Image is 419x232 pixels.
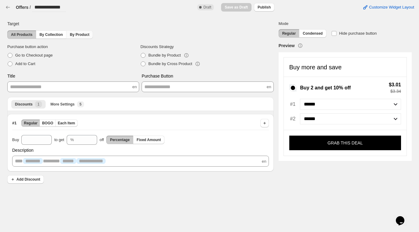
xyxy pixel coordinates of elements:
[66,30,93,39] button: By Product
[203,5,211,10] span: Draft
[15,53,53,57] span: Go to Checkout page
[7,175,44,184] button: Add Discount
[289,101,296,107] span: #1
[11,32,33,37] span: All Products
[389,82,401,87] span: $3.01
[383,82,401,93] div: Total savings
[389,89,401,93] span: $3.34
[148,53,181,57] span: Bundle by Product
[70,137,74,143] div: %
[30,4,31,10] h3: /
[7,30,36,39] button: All Products
[36,30,67,39] button: By Collection
[289,84,297,92] input: Buy 2 and get 10% off
[393,208,413,226] iframe: chat widget
[51,102,75,107] span: More Settings
[279,21,412,27] span: Mode
[40,119,56,127] button: BOGO
[79,102,82,107] span: 5
[12,120,16,126] span: # 1
[37,102,40,107] span: 1
[254,3,274,12] button: Publish
[42,121,53,126] span: BOGO
[303,31,322,36] span: Condensed
[58,121,75,126] span: Each Item
[359,3,418,12] button: Customize Widget Layout
[137,137,161,142] span: Fixed Amount
[300,85,351,91] span: Buy 2 and get 10% off
[133,136,165,144] button: Fixed Amount
[54,137,64,143] span: to get
[7,44,140,50] span: Purchase button action
[15,102,33,107] span: Discounts
[100,137,104,143] span: off
[258,5,271,10] span: Publish
[279,29,300,38] button: Regular
[70,32,89,37] span: By Product
[282,31,296,36] span: Regular
[369,5,414,10] span: Customize Widget Layout
[21,119,40,127] button: Regular
[106,136,133,144] button: Percentage
[289,64,342,70] h4: Buy more and save
[24,121,37,126] span: Regular
[16,177,40,182] span: Add Discount
[289,116,296,122] span: #2
[7,21,19,27] span: Target
[12,137,19,143] span: Buy
[140,44,273,50] span: Discounts Strategy
[15,61,35,66] span: Add to Cart
[40,32,63,37] span: By Collection
[110,137,130,142] span: Percentage
[339,31,377,36] span: Hide purchase button
[279,43,295,49] h3: Preview
[299,29,326,38] button: Condensed
[55,119,78,127] button: Each Item
[148,61,192,66] span: Bundle by Cross Product
[16,4,28,10] button: Offers
[289,136,401,150] button: GRAB THIS DEAL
